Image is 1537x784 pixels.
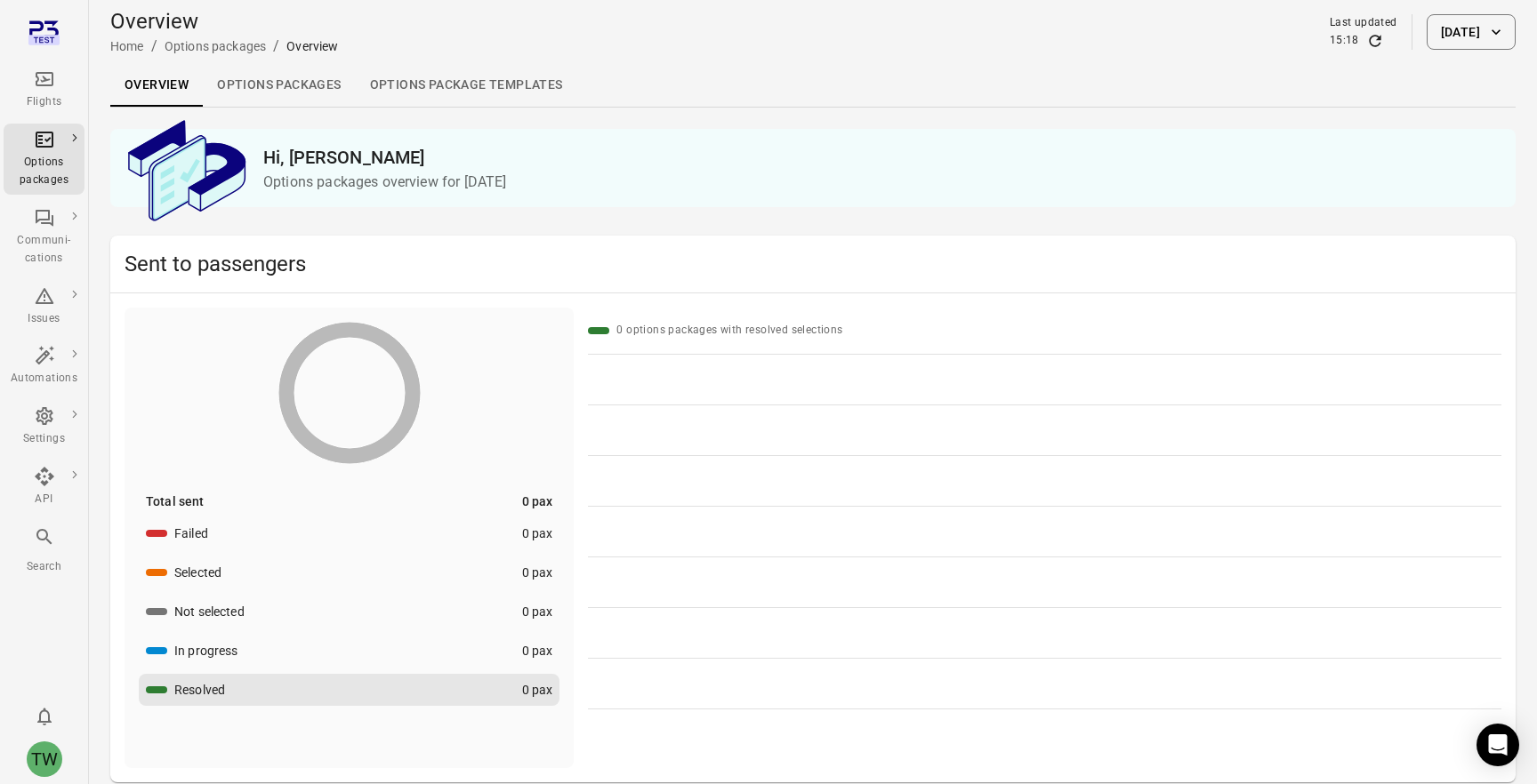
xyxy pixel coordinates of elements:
h2: Hi, [PERSON_NAME] [263,143,1501,172]
div: 15:18 [1330,32,1359,50]
a: Options packages [4,124,84,195]
div: Flights [11,93,77,111]
div: Local navigation [110,64,1516,107]
a: Options packages [165,39,266,53]
li: / [151,36,157,57]
div: Overview [286,37,338,55]
a: Home [110,39,144,53]
div: 0 pax [522,492,553,510]
a: API [4,460,84,514]
div: Total sent [146,492,205,510]
button: Notifications [27,699,62,734]
div: Last updated [1330,14,1397,32]
div: 0 pax [522,524,553,542]
h1: Overview [110,7,339,36]
div: API [11,491,77,508]
button: Refresh data [1366,32,1384,50]
div: 0 pax [522,642,553,660]
button: Search [4,521,84,580]
li: / [273,36,279,57]
div: Selected [174,564,221,581]
div: TW [27,741,62,777]
div: Communi-cations [11,232,77,268]
div: Automations [11,370,77,388]
div: 0 options packages with resolved selections [616,322,842,340]
button: Resolved0 pax [139,674,559,706]
p: Options packages overview for [DATE] [263,172,1501,193]
a: Automations [4,340,84,393]
a: Settings [4,400,84,453]
a: Issues [4,280,84,333]
button: Selected0 pax [139,556,559,588]
a: Overview [110,64,203,107]
div: Options packages [11,154,77,189]
button: Not selected0 pax [139,596,559,628]
a: Communi-cations [4,202,84,273]
div: Issues [11,310,77,328]
div: In progress [174,642,238,660]
div: 0 pax [522,681,553,699]
h2: Sent to passengers [125,250,1501,278]
div: Settings [11,430,77,448]
button: In progress0 pax [139,635,559,667]
div: Not selected [174,603,245,620]
div: Open Intercom Messenger [1477,724,1519,766]
div: 0 pax [522,564,553,581]
div: 0 pax [522,603,553,620]
a: Options packages [203,64,355,107]
nav: Breadcrumbs [110,36,339,57]
a: Options package Templates [356,64,577,107]
button: [DATE] [1427,14,1516,50]
div: Resolved [174,681,225,699]
button: Failed0 pax [139,517,559,549]
div: Failed [174,524,208,542]
button: Tony Wang [20,734,69,784]
a: Flights [4,63,84,116]
div: Search [11,558,77,576]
